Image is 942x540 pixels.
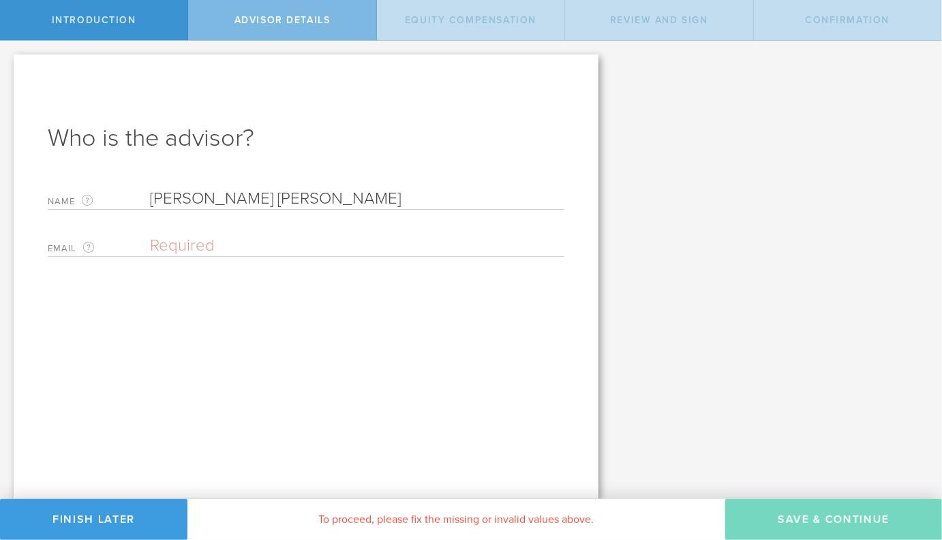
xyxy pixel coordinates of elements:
span: Review and Sign [610,14,708,26]
input: Required [150,236,558,256]
span: Advisor Details [234,14,331,26]
input: Required [150,189,564,209]
label: Name [48,193,150,209]
button: Save & Continue [725,499,942,540]
span: Introduction [52,14,136,26]
span: Equity Compensation [405,14,536,26]
span: Confirmation [805,14,890,26]
h1: Who is the advisor? [48,122,564,155]
div: To proceed, please fix the missing or invalid values above. [187,499,725,540]
label: Email [48,240,150,256]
